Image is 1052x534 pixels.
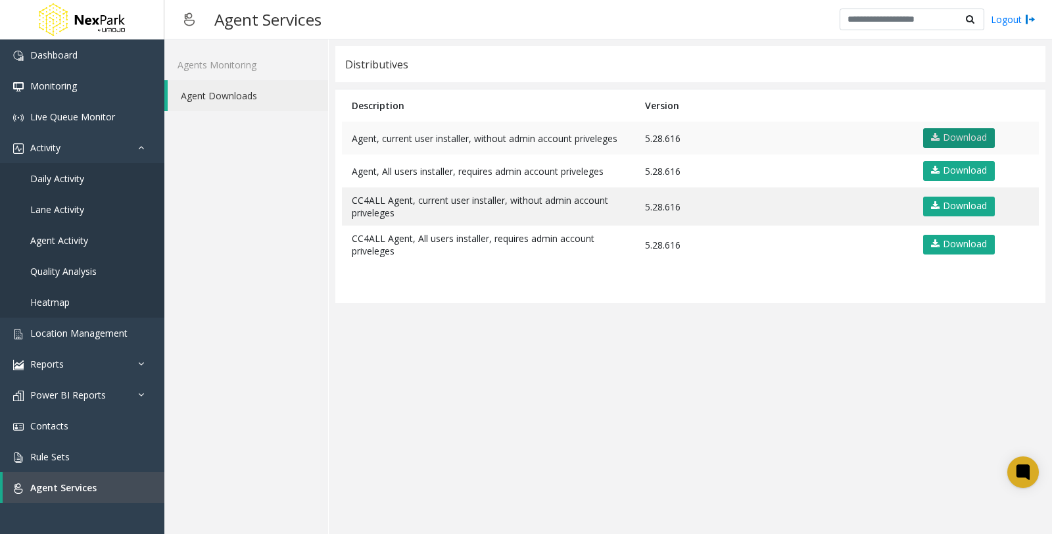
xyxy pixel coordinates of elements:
td: Agent, current user installer, without admin account priveleges [342,122,635,155]
img: 'icon' [13,360,24,370]
img: pageIcon [178,3,201,36]
a: Download [923,235,995,255]
img: 'icon' [13,452,24,463]
img: 'icon' [13,483,24,494]
img: 'icon' [13,51,24,61]
span: Power BI Reports [30,389,106,401]
th: Version [635,89,911,122]
img: 'icon' [13,422,24,432]
td: CC4ALL Agent, current user installer, without admin account priveleges [342,187,635,226]
img: logout [1025,12,1036,26]
img: 'icon' [13,391,24,401]
td: 5.28.616 [635,187,911,226]
span: Contacts [30,420,68,432]
a: Agent Downloads [168,80,328,111]
span: Lane Activity [30,203,84,216]
img: 'icon' [13,82,24,92]
td: 5.28.616 [635,122,911,155]
span: Heatmap [30,296,70,308]
th: Description [342,89,635,122]
img: 'icon' [13,143,24,154]
div: Distributives [345,56,408,73]
span: Live Queue Monitor [30,110,115,123]
img: 'icon' [13,329,24,339]
span: Daily Activity [30,172,84,185]
a: Agents Monitoring [164,49,328,80]
a: Download [923,128,995,148]
a: Download [923,161,995,181]
a: Download [923,197,995,216]
td: Agent, All users installer, requires admin account priveleges [342,155,635,187]
span: Location Management [30,327,128,339]
a: Logout [991,12,1036,26]
span: Agent Activity [30,234,88,247]
span: Agent Services [30,481,97,494]
td: 5.28.616 [635,226,911,264]
span: Monitoring [30,80,77,92]
a: Agent Services [3,472,164,503]
span: Dashboard [30,49,78,61]
span: Rule Sets [30,450,70,463]
span: Quality Analysis [30,265,97,278]
span: Reports [30,358,64,370]
span: Activity [30,141,60,154]
td: 5.28.616 [635,155,911,187]
td: CC4ALL Agent, All users installer, requires admin account priveleges [342,226,635,264]
img: 'icon' [13,112,24,123]
h3: Agent Services [208,3,328,36]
